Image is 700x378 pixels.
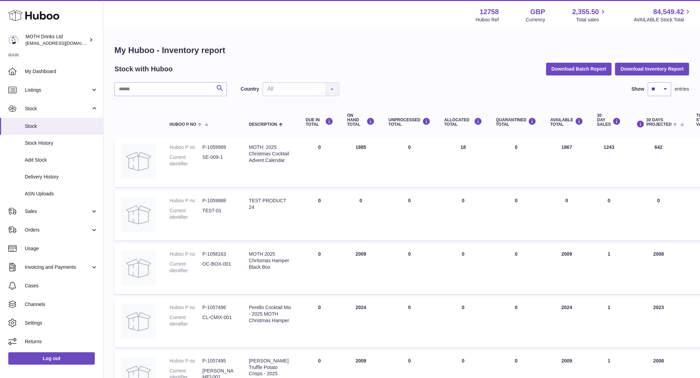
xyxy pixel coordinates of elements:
span: Cases [25,283,98,289]
dt: Huboo P no [170,144,202,151]
dd: TEST-01 [202,207,235,221]
td: 1885 [340,137,382,187]
span: 0 [515,144,517,150]
span: 0 [515,305,517,310]
span: Orders [25,227,91,233]
span: Stock [25,105,91,112]
td: 0 [299,191,340,241]
td: 1867 [543,137,590,187]
td: 2008 [628,244,689,294]
a: 2,355.50 Total sales [572,7,607,23]
dt: Huboo P no [170,251,202,257]
div: UNPROCESSED Total [388,118,430,127]
dd: P-1058163 [202,251,235,257]
dt: Current identifier [170,261,202,274]
td: 0 [437,191,489,241]
span: [EMAIL_ADDRESS][DOMAIN_NAME] [26,40,101,46]
div: Perello Cocktail Mix - 2025 MOTH Christmas Hamper [249,304,292,324]
td: 0 [628,191,689,241]
dd: OC-BOX-001 [202,261,235,274]
td: 642 [628,137,689,187]
button: Download Batch Report [546,63,612,75]
span: Add Stock [25,157,98,163]
td: 0 [382,191,437,241]
div: Currency [526,17,545,23]
h2: Stock with Huboo [114,64,173,74]
a: 84,549.42 AVAILABLE Stock Total [633,7,692,23]
dt: Current identifier [170,154,202,167]
img: product image [121,197,156,232]
div: ALLOCATED Total [444,118,482,127]
td: 1 [590,297,628,347]
span: AVAILABLE Stock Total [633,17,692,23]
span: 30 DAYS PROJECTED [646,118,671,127]
dt: Huboo P no [170,304,202,311]
div: TEST PRODUCT 24 [249,197,292,211]
td: 0 [382,244,437,294]
div: MOTH: 2025 Christmas Cocktail Advent Calendar [249,144,292,164]
span: Returns [25,338,98,345]
dt: Huboo P no [170,358,202,364]
td: 2024 [543,297,590,347]
span: 0 [515,358,517,364]
td: 0 [299,137,340,187]
span: ASN Uploads [25,191,98,197]
span: My Dashboard [25,68,98,75]
dt: Huboo P no [170,197,202,204]
td: 18 [437,137,489,187]
dd: P-1059988 [202,197,235,204]
span: 2,355.50 [572,7,599,17]
div: DUE IN TOTAL [306,118,333,127]
strong: GBP [530,7,545,17]
dd: P-1057495 [202,358,235,364]
td: 0 [590,191,628,241]
button: Download Inventory Report [615,63,689,75]
td: 2024 [340,297,382,347]
td: 1 [590,244,628,294]
label: Country [241,86,259,92]
span: entries [674,86,689,92]
td: 2023 [628,297,689,347]
span: Stock History [25,140,98,146]
img: product image [121,304,156,339]
span: Total sales [576,17,607,23]
dt: Current identifier [170,314,202,327]
strong: 12758 [479,7,499,17]
span: 0 [515,251,517,257]
td: 2009 [543,244,590,294]
span: 84,549.42 [653,7,684,17]
td: 0 [382,137,437,187]
td: 0 [543,191,590,241]
div: 30 DAY SALES [597,113,621,127]
span: Description [249,122,277,127]
span: Settings [25,320,98,326]
div: MOTH Drinks Ltd [26,33,88,47]
span: Invoicing and Payments [25,264,91,270]
div: AVAILABLE Total [550,118,583,127]
dd: P-1057496 [202,304,235,311]
td: 0 [382,297,437,347]
div: QUARANTINED Total [496,118,537,127]
td: 0 [299,244,340,294]
dt: Current identifier [170,207,202,221]
td: 1243 [590,137,628,187]
dd: SE-009-1 [202,154,235,167]
label: Show [631,86,644,92]
img: product image [121,251,156,285]
div: Huboo Ref [476,17,499,23]
h1: My Huboo - Inventory report [114,45,689,56]
td: 2009 [340,244,382,294]
dd: P-1059989 [202,144,235,151]
div: ON HAND Total [347,113,375,127]
td: 0 [437,297,489,347]
span: Stock [25,123,98,130]
span: Delivery History [25,174,98,180]
div: MOTH 2025 Chritsmas Hamper Black Box [249,251,292,270]
img: orders@mothdrinks.com [8,35,19,45]
dd: CL-CMIX-001 [202,314,235,327]
span: Sales [25,208,91,215]
td: 0 [340,191,382,241]
img: product image [121,144,156,178]
span: Usage [25,245,98,252]
span: 0 [515,198,517,203]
